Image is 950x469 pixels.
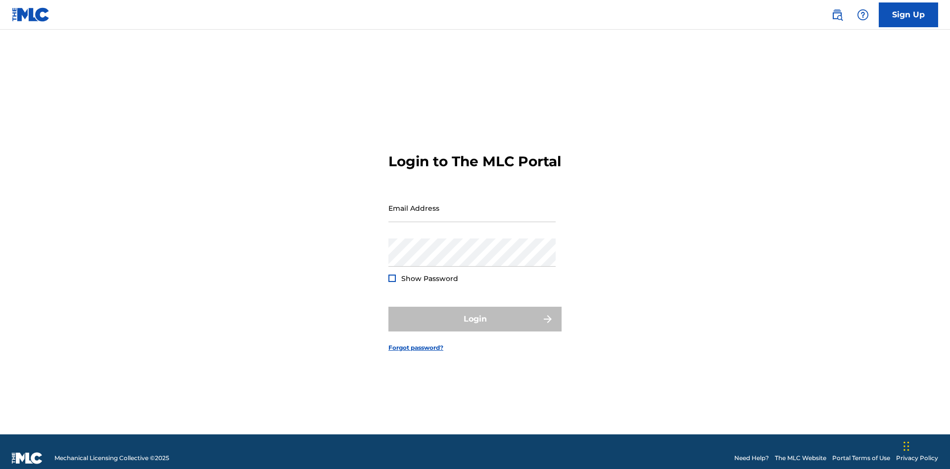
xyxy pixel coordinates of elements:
[388,343,443,352] a: Forgot password?
[388,153,561,170] h3: Login to The MLC Portal
[832,454,890,463] a: Portal Terms of Use
[896,454,938,463] a: Privacy Policy
[12,452,43,464] img: logo
[734,454,769,463] a: Need Help?
[831,9,843,21] img: search
[857,9,869,21] img: help
[54,454,169,463] span: Mechanical Licensing Collective © 2025
[12,7,50,22] img: MLC Logo
[775,454,826,463] a: The MLC Website
[879,2,938,27] a: Sign Up
[903,431,909,461] div: Drag
[827,5,847,25] a: Public Search
[901,422,950,469] iframe: Chat Widget
[853,5,873,25] div: Help
[401,274,458,283] span: Show Password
